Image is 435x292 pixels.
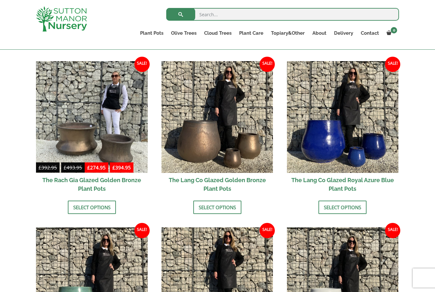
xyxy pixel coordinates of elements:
[64,164,82,171] bdi: 493.95
[134,57,150,72] span: Sale!
[260,223,275,238] span: Sale!
[385,223,400,238] span: Sale!
[166,8,399,21] input: Search...
[64,164,67,171] span: £
[36,61,148,173] img: The Rach Gia Glazed Golden Bronze Plant Pots
[161,61,273,173] img: The Lang Co Glazed Golden Bronze Plant Pots
[309,29,330,38] a: About
[112,164,115,171] span: £
[391,27,397,33] span: 0
[36,6,87,32] img: logo
[235,29,267,38] a: Plant Care
[260,57,275,72] span: Sale!
[287,173,399,196] h2: The Lang Co Glazed Royal Azure Blue Plant Pots
[36,173,148,196] h2: The Rach Gia Glazed Golden Bronze Plant Pots
[87,164,106,171] bdi: 274.95
[385,57,400,72] span: Sale!
[330,29,357,38] a: Delivery
[161,173,273,196] h2: The Lang Co Glazed Golden Bronze Plant Pots
[39,164,41,171] span: £
[357,29,383,38] a: Contact
[134,223,150,238] span: Sale!
[68,201,116,214] a: Select options for “The Rach Gia Glazed Golden Bronze Plant Pots”
[383,29,399,38] a: 0
[85,164,133,173] ins: -
[136,29,167,38] a: Plant Pots
[167,29,200,38] a: Olive Trees
[161,61,273,196] a: Sale! The Lang Co Glazed Golden Bronze Plant Pots
[87,164,90,171] span: £
[287,61,399,173] img: The Lang Co Glazed Royal Azure Blue Plant Pots
[193,201,241,214] a: Select options for “The Lang Co Glazed Golden Bronze Plant Pots”
[318,201,367,214] a: Select options for “The Lang Co Glazed Royal Azure Blue Plant Pots”
[267,29,309,38] a: Topiary&Other
[39,164,57,171] bdi: 392.95
[36,164,85,173] del: -
[200,29,235,38] a: Cloud Trees
[287,61,399,196] a: Sale! The Lang Co Glazed Royal Azure Blue Plant Pots
[36,61,148,196] a: Sale! £392.95-£493.95 £274.95-£394.95 The Rach Gia Glazed Golden Bronze Plant Pots
[112,164,131,171] bdi: 394.95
